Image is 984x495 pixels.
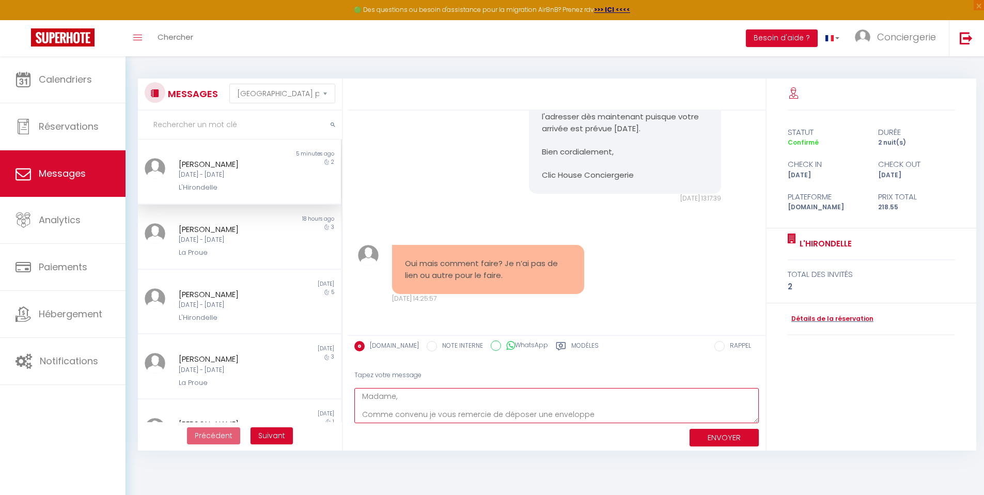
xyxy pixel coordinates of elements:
[179,235,284,245] div: [DATE] - [DATE]
[788,314,873,324] a: Détails de la réservation
[145,418,165,439] img: ...
[437,341,483,352] label: NOTE INTERNE
[39,73,92,86] span: Calendriers
[179,158,284,171] div: [PERSON_NAME]
[145,288,165,309] img: ...
[877,30,936,43] span: Conciergerie
[179,288,284,301] div: [PERSON_NAME]
[725,341,751,352] label: RAPPEL
[529,194,721,204] div: [DATE] 13:17:39
[358,245,379,266] img: ...
[392,294,584,304] div: [DATE] 14:25:57
[179,170,284,180] div: [DATE] - [DATE]
[179,378,284,388] div: La Proue
[781,171,871,180] div: [DATE]
[179,365,284,375] div: [DATE] - [DATE]
[150,20,201,56] a: Chercher
[40,354,98,367] span: Notifications
[871,126,962,138] div: durée
[39,307,102,320] span: Hébergement
[788,138,819,147] span: Confirmé
[781,203,871,212] div: [DOMAIN_NAME]
[354,363,759,388] div: Tapez votre message
[179,223,284,236] div: [PERSON_NAME]
[405,258,571,281] pre: Oui mais comment faire? Je n’ai pas de lien ou autre pour le faire.
[781,158,871,171] div: check in
[251,427,293,445] button: Next
[333,418,334,426] span: 1
[331,158,334,166] span: 2
[138,111,342,140] input: Rechercher un mot clé
[39,260,87,273] span: Paiements
[158,32,193,42] span: Chercher
[195,430,232,441] span: Précédent
[239,410,340,418] div: [DATE]
[179,418,284,430] div: [PERSON_NAME]
[847,20,949,56] a: ... Conciergerie
[145,353,165,374] img: ...
[796,238,852,250] a: L'Hirondelle
[239,150,340,158] div: 5 minutes ago
[331,288,334,296] span: 5
[145,158,165,179] img: ...
[594,5,630,14] a: >>> ICI <<<<
[179,313,284,323] div: L'Hirondelle
[690,429,759,447] button: ENVOYER
[501,341,548,352] label: WhatsApp
[31,28,95,47] img: Super Booking
[871,138,962,148] div: 2 nuit(s)
[788,268,956,281] div: total des invités
[781,126,871,138] div: statut
[781,191,871,203] div: Plateforme
[179,353,284,365] div: [PERSON_NAME]
[165,82,218,105] h3: MESSAGES
[239,215,340,223] div: 18 hours ago
[746,29,818,47] button: Besoin d'aide ?
[39,213,81,226] span: Analytics
[179,247,284,258] div: La Proue
[365,341,419,352] label: [DOMAIN_NAME]
[855,29,870,45] img: ...
[960,32,973,44] img: logout
[571,341,599,354] label: Modèles
[871,191,962,203] div: Prix total
[187,427,240,445] button: Previous
[871,203,962,212] div: 218.55
[331,353,334,361] span: 3
[871,158,962,171] div: check out
[258,430,285,441] span: Suivant
[179,182,284,193] div: L'Hirondelle
[871,171,962,180] div: [DATE]
[331,223,334,231] span: 3
[145,223,165,244] img: ...
[179,300,284,310] div: [DATE] - [DATE]
[788,281,956,293] div: 2
[239,345,340,353] div: [DATE]
[39,167,86,180] span: Messages
[39,120,99,133] span: Réservations
[239,280,340,288] div: [DATE]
